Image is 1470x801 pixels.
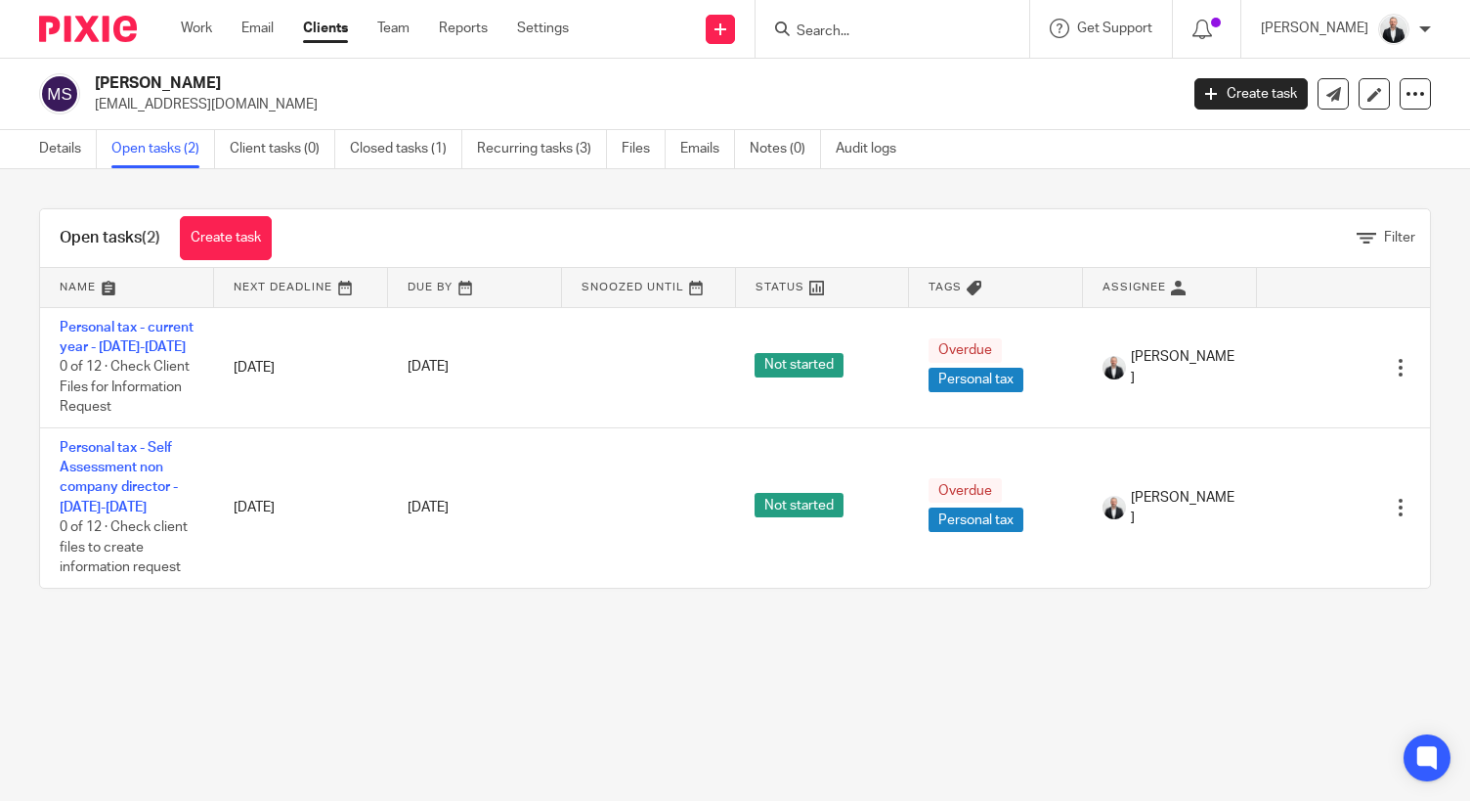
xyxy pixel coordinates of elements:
span: Personal tax [929,508,1023,532]
a: Details [39,130,97,168]
a: Work [181,19,212,38]
a: Personal tax - current year - [DATE]-[DATE] [60,321,194,354]
img: _SKY9589-Edit-2.jpeg [1102,356,1126,379]
p: [EMAIL_ADDRESS][DOMAIN_NAME] [95,95,1165,114]
a: Team [377,19,410,38]
a: Settings [517,19,569,38]
span: [DATE] [408,361,449,375]
td: [DATE] [214,427,388,587]
a: Create task [1194,78,1308,110]
h2: [PERSON_NAME] [95,73,951,94]
a: Clients [303,19,348,38]
img: _SKY9589-Edit-2.jpeg [1102,496,1126,519]
span: Personal tax [929,368,1023,392]
span: Tags [929,282,962,292]
a: Audit logs [836,130,911,168]
span: 0 of 12 · Check client files to create information request [60,520,188,574]
img: Pixie [39,16,137,42]
span: [PERSON_NAME] [1131,488,1237,528]
a: Files [622,130,666,168]
span: Filter [1384,231,1415,245]
a: Notes (0) [750,130,821,168]
a: Reports [439,19,488,38]
h1: Open tasks [60,228,160,248]
span: Overdue [929,478,1002,503]
a: Email [241,19,274,38]
span: 0 of 12 · Check Client Files for Information Request [60,360,190,414]
span: Overdue [929,338,1002,363]
span: Not started [755,493,843,517]
a: Recurring tasks (3) [477,130,607,168]
span: Status [756,282,804,292]
span: Get Support [1077,22,1152,35]
a: Closed tasks (1) [350,130,462,168]
a: Client tasks (0) [230,130,335,168]
span: Not started [755,353,843,378]
a: Personal tax - Self Assessment non company director - [DATE]-[DATE] [60,441,178,514]
a: Emails [680,130,735,168]
span: (2) [142,230,160,245]
a: Open tasks (2) [111,130,215,168]
input: Search [795,23,971,41]
span: [DATE] [408,501,449,514]
img: _SKY9589-Edit-2.jpeg [1378,14,1409,45]
img: svg%3E [39,73,80,114]
span: Snoozed Until [582,282,684,292]
p: [PERSON_NAME] [1261,19,1368,38]
span: [PERSON_NAME] [1131,347,1237,387]
a: Create task [180,216,272,260]
td: [DATE] [214,307,388,427]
